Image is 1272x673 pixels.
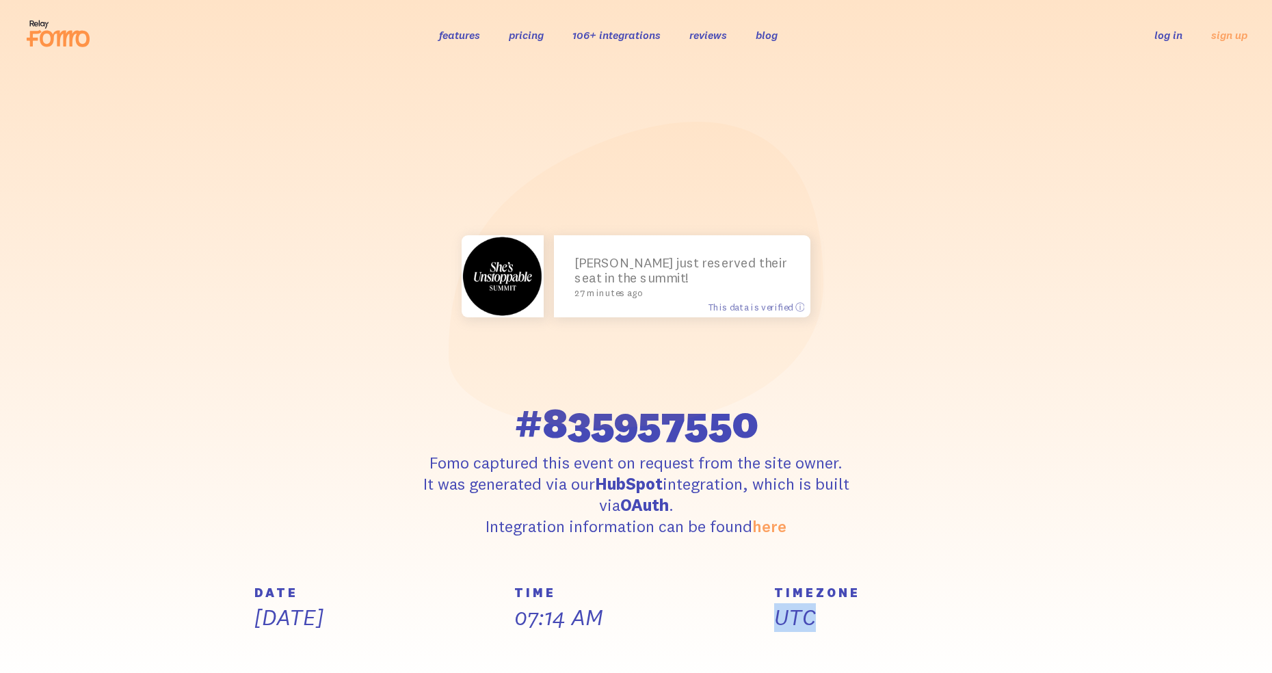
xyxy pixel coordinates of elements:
[689,28,727,42] a: reviews
[595,473,663,494] strong: HubSpot
[756,28,778,42] a: blog
[254,587,498,599] h5: DATE
[462,235,544,317] img: bnRvWvC9SyGMQwBgHvqX
[774,603,1018,632] p: UTC
[514,603,758,632] p: 07:14 AM
[708,301,804,313] span: This data is verified ⓘ
[514,587,758,599] h5: TIME
[620,494,669,515] strong: OAuth
[1211,28,1247,42] a: sign up
[1154,28,1182,42] a: log in
[774,587,1018,599] h5: TIMEZONE
[752,516,786,536] a: here
[439,28,480,42] a: features
[574,288,784,298] small: 27 minutes ago
[572,28,661,42] a: 106+ integrations
[254,603,498,632] p: [DATE]
[509,28,544,42] a: pricing
[384,452,888,538] p: Fomo captured this event on request from the site owner. It was generated via our integration, wh...
[514,401,758,444] span: #835957550
[574,255,790,298] p: [PERSON_NAME] just reserved their seat in the summit!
